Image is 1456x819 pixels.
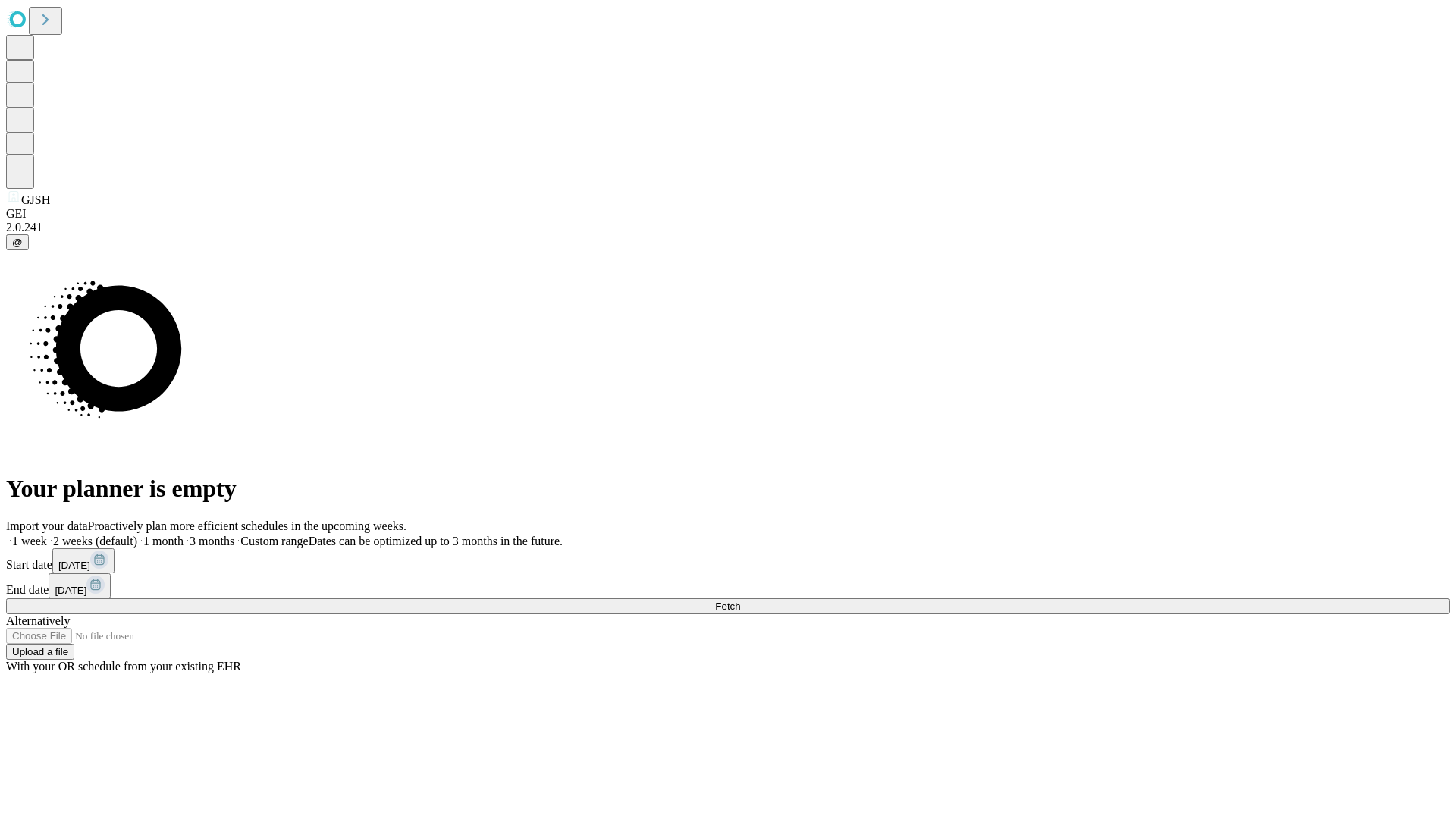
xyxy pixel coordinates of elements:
span: Proactively plan more efficient schedules in the upcoming weeks. [88,519,406,532]
span: Import your data [6,519,88,532]
span: Alternatively [6,614,70,627]
div: GEI [6,207,1450,221]
div: End date [6,573,1450,598]
span: Custom range [240,535,308,548]
span: 3 months [190,535,234,548]
span: [DATE] [58,560,90,571]
button: Upload a file [6,644,74,660]
div: 2.0.241 [6,221,1450,234]
span: Dates can be optimized up to 3 months in the future. [309,535,563,548]
span: @ [12,237,23,248]
span: Fetch [715,601,740,612]
span: 2 weeks (default) [53,535,137,548]
button: @ [6,234,29,250]
button: [DATE] [49,573,111,598]
h1: Your planner is empty [6,475,1450,503]
span: [DATE] [55,585,86,596]
div: Start date [6,548,1450,573]
span: 1 month [143,535,184,548]
button: [DATE] [52,548,115,573]
span: 1 week [12,535,47,548]
span: With your OR schedule from your existing EHR [6,660,241,673]
span: GJSH [21,193,50,206]
button: Fetch [6,598,1450,614]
